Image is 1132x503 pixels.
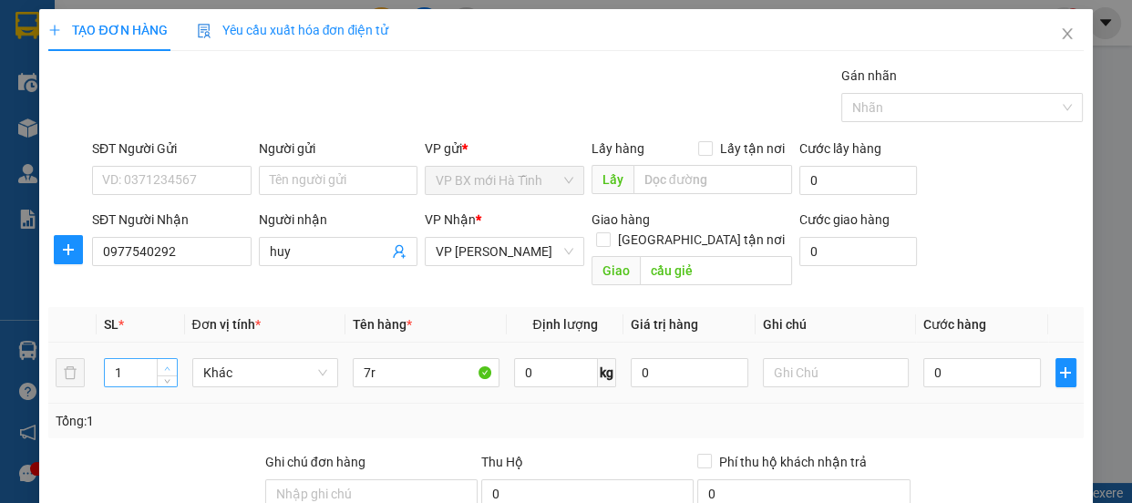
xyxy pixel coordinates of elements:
span: Lấy [592,165,633,194]
span: Yêu cầu xuất hóa đơn điện tử [197,23,389,37]
th: Ghi chú [756,307,917,343]
span: Tên hàng [353,317,412,332]
span: kg [598,358,616,387]
span: Giao [592,256,640,285]
span: Phí thu hộ khách nhận trả [712,452,874,472]
span: Định lượng [532,317,597,332]
div: Người nhận [259,210,418,230]
input: Dọc đường [633,165,792,194]
button: Close [1042,9,1093,60]
span: VP BX mới Hà Tĩnh [436,167,573,194]
img: icon [197,24,211,38]
span: Giá trị hàng [631,317,698,332]
button: plus [54,235,83,264]
input: Cước lấy hàng [799,166,917,195]
span: VP Nhận [425,212,476,227]
span: Cước hàng [923,317,986,332]
label: Cước lấy hàng [799,141,881,156]
label: Cước giao hàng [799,212,890,227]
span: VP Trần Thủ Độ [436,238,573,265]
div: Tổng: 1 [56,411,438,431]
span: [GEOGRAPHIC_DATA] tận nơi [611,230,792,250]
input: Ghi Chú [763,358,910,387]
span: Lấy hàng [592,141,644,156]
div: VP gửi [425,139,584,159]
input: 0 [631,358,748,387]
span: plus [55,242,82,257]
span: user-add [392,244,406,259]
span: SL [104,317,118,332]
div: Người gửi [259,139,418,159]
span: close [1060,26,1075,41]
button: plus [1055,358,1076,387]
span: Lấy tận nơi [713,139,792,159]
label: Gán nhãn [841,68,897,83]
span: TẠO ĐƠN HÀNG [48,23,167,37]
div: SĐT Người Nhận [92,210,252,230]
span: up [162,363,173,374]
label: Ghi chú đơn hàng [265,455,365,469]
span: Decrease Value [157,375,177,386]
span: down [162,376,173,387]
input: Cước giao hàng [799,237,917,266]
input: Dọc đường [640,256,792,285]
span: Đơn vị tính [192,317,261,332]
span: Giao hàng [592,212,650,227]
span: Khác [203,359,328,386]
span: plus [1056,365,1075,380]
span: plus [48,24,61,36]
div: SĐT Người Gửi [92,139,252,159]
button: delete [56,358,85,387]
input: VD: Bàn, Ghế [353,358,499,387]
span: Thu Hộ [481,455,523,469]
span: Increase Value [157,359,177,375]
